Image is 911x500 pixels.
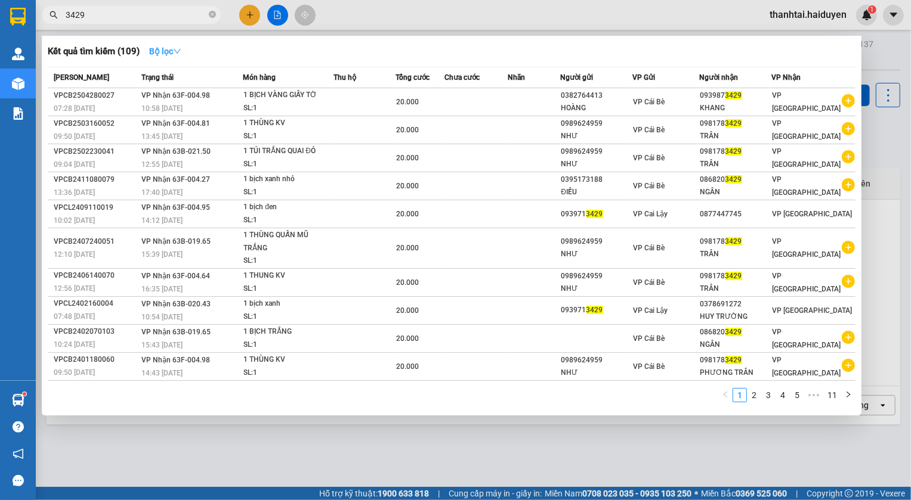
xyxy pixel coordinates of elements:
[772,119,841,141] span: VP [GEOGRAPHIC_DATA]
[804,388,823,402] span: •••
[804,388,823,402] li: Next 5 Pages
[141,104,183,113] span: 10:58 [DATE]
[772,272,841,293] span: VP [GEOGRAPHIC_DATA]
[700,158,771,170] div: TRÂN
[700,173,771,186] div: 086820
[13,421,24,433] span: question-circle
[54,160,95,169] span: 09:04 [DATE]
[632,73,655,82] span: VP Gửi
[700,310,771,323] div: HUY TRƯỜNG
[243,214,333,227] div: SL: 1
[243,229,333,254] div: 1 THÙNG QUẤN MŨ TRẮNG
[141,73,174,82] span: Trạng thái
[561,270,632,282] div: 0989624959
[243,117,333,130] div: 1 THÙNG KV
[54,201,138,214] div: VPCL2409110019
[66,8,206,21] input: Tìm tên, số ĐT hoặc mã đơn
[772,147,841,169] span: VP [GEOGRAPHIC_DATA]
[842,122,855,135] span: plus-circle
[842,178,855,191] span: plus-circle
[633,244,665,252] span: VP Cái Bè
[718,388,733,402] button: left
[396,73,430,82] span: Tổng cước
[141,369,183,377] span: 14:43 [DATE]
[700,130,771,142] div: TRÂN
[141,341,183,349] span: 15:43 [DATE]
[141,216,183,225] span: 14:12 [DATE]
[700,117,771,130] div: 098178
[561,173,632,186] div: 0395173188
[842,331,855,344] span: plus-circle
[824,389,841,402] a: 11
[243,325,333,338] div: 1 BỊCH TRẮNG
[141,175,210,184] span: VP Nhận 63F-004.27
[561,186,632,198] div: ĐIỀU
[141,356,210,364] span: VP Nhận 63F-004.98
[633,98,665,106] span: VP Cái Bè
[243,186,333,199] div: SL: 1
[776,388,790,402] li: 4
[54,325,138,338] div: VPCB2402070103
[48,45,140,58] h3: Kết quả tìm kiếm ( 109 )
[209,10,216,21] span: close-circle
[508,73,525,82] span: Nhãn
[700,145,771,158] div: 098178
[561,282,632,295] div: NHƯ
[396,244,419,252] span: 20.000
[561,354,632,367] div: 0989624959
[54,235,138,248] div: VPCB2407240051
[396,154,419,162] span: 20.000
[700,367,771,379] div: PHƯƠNG TRÂN
[54,312,95,321] span: 07:48 [DATE]
[23,392,26,396] sup: 1
[718,388,733,402] li: Previous Page
[141,91,210,100] span: VP Nhận 63F-004.98
[140,42,191,61] button: Bộ lọcdown
[776,389,789,402] a: 4
[141,300,211,308] span: VP Nhận 63B-020.43
[823,388,841,402] li: 11
[54,73,109,82] span: [PERSON_NAME]
[333,73,356,82] span: Thu hộ
[725,91,742,100] span: 3429
[700,282,771,295] div: TRÂN
[54,340,95,349] span: 10:24 [DATE]
[141,250,183,259] span: 15:39 [DATE]
[173,47,181,55] span: down
[396,210,419,218] span: 20.000
[243,254,333,268] div: SL: 1
[396,98,419,106] span: 20.000
[700,89,771,102] div: 093987
[762,389,775,402] a: 3
[243,89,333,102] div: 1 BỊCH VÀNG GIẤY TỜ
[243,158,333,171] div: SL: 1
[561,208,632,221] div: 093971
[747,388,761,402] li: 2
[243,338,333,352] div: SL: 1
[771,73,801,82] span: VP Nhận
[396,362,419,371] span: 20.000
[13,475,24,486] span: message
[761,388,776,402] li: 3
[561,89,632,102] div: 0382764413
[700,186,771,198] div: NGÂN
[633,182,665,190] span: VP Cái Bè
[722,391,729,398] span: left
[243,310,333,324] div: SL: 1
[54,104,95,113] span: 07:28 [DATE]
[561,158,632,170] div: NHƯ
[243,269,333,282] div: 1 THUNG KV
[243,130,333,143] div: SL: 1
[50,11,58,19] span: search
[396,334,419,343] span: 20.000
[10,8,26,26] img: logo-vxr
[772,210,852,218] span: VP [GEOGRAPHIC_DATA]
[561,304,632,316] div: 093971
[700,248,771,260] div: TRÂN
[842,275,855,288] span: plus-circle
[141,160,183,169] span: 12:55 [DATE]
[700,298,771,310] div: 0378691272
[561,102,632,114] div: HOÀNG
[790,388,804,402] li: 5
[243,145,333,158] div: 1 TÚI TRẮNG QUAI ĐỎ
